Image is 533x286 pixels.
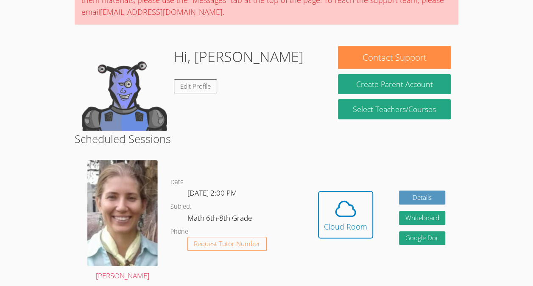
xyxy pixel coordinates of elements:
[399,231,446,245] a: Google Doc
[75,131,458,147] h2: Scheduled Sessions
[170,202,191,212] dt: Subject
[187,188,237,198] span: [DATE] 2:00 PM
[174,79,217,93] a: Edit Profile
[324,221,367,233] div: Cloud Room
[187,237,267,251] button: Request Tutor Number
[194,241,260,247] span: Request Tutor Number
[170,227,188,237] dt: Phone
[399,191,446,205] a: Details
[174,46,304,67] h1: Hi, [PERSON_NAME]
[338,99,450,119] a: Select Teachers/Courses
[399,211,446,225] button: Whiteboard
[87,160,158,266] img: Screenshot%202024-09-06%20202226%20-%20Cropped.png
[170,177,184,188] dt: Date
[338,74,450,94] button: Create Parent Account
[82,46,167,131] img: default.png
[87,160,158,282] a: [PERSON_NAME]
[338,46,450,69] button: Contact Support
[187,212,254,227] dd: Math 6th-8th Grade
[318,191,373,238] button: Cloud Room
